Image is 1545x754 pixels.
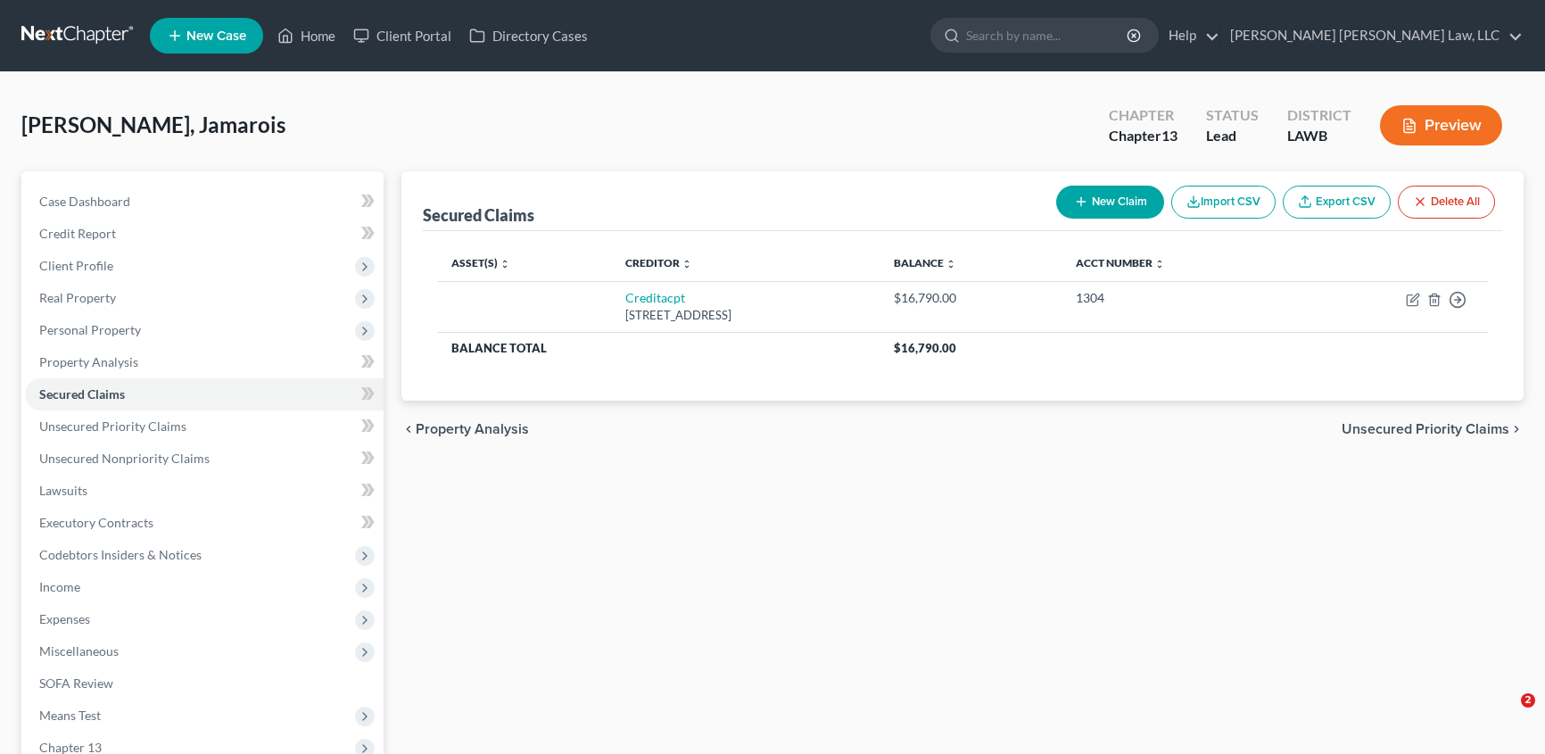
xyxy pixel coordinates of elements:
[39,290,116,305] span: Real Property
[21,112,285,137] span: [PERSON_NAME], Jamarois
[39,547,202,562] span: Codebtors Insiders & Notices
[416,422,529,436] span: Property Analysis
[1287,126,1351,146] div: LAWB
[39,354,138,369] span: Property Analysis
[437,332,880,364] th: Balance Total
[25,667,384,700] a: SOFA Review
[25,186,384,218] a: Case Dashboard
[894,256,956,269] a: Balance unfold_more
[1171,186,1276,219] button: Import CSV
[39,483,87,498] span: Lawsuits
[39,322,141,337] span: Personal Property
[39,451,210,466] span: Unsecured Nonpriority Claims
[460,20,597,52] a: Directory Cases
[39,579,80,594] span: Income
[39,611,90,626] span: Expenses
[1521,693,1535,708] span: 2
[39,515,153,530] span: Executory Contracts
[39,386,125,402] span: Secured Claims
[946,259,956,269] i: unfold_more
[1484,693,1527,736] iframe: Intercom live chat
[39,675,113,691] span: SOFA Review
[1154,259,1165,269] i: unfold_more
[1342,422,1509,436] span: Unsecured Priority Claims
[25,346,384,378] a: Property Analysis
[25,218,384,250] a: Credit Report
[401,422,416,436] i: chevron_left
[39,708,101,723] span: Means Test
[25,443,384,475] a: Unsecured Nonpriority Claims
[25,475,384,507] a: Lawsuits
[1161,127,1177,144] span: 13
[451,256,510,269] a: Asset(s) unfold_more
[1076,289,1282,307] div: 1304
[1109,126,1177,146] div: Chapter
[1109,105,1177,126] div: Chapter
[1076,256,1165,269] a: Acct Number unfold_more
[894,341,956,355] span: $16,790.00
[1283,186,1391,219] a: Export CSV
[25,378,384,410] a: Secured Claims
[344,20,460,52] a: Client Portal
[1206,105,1259,126] div: Status
[1221,20,1523,52] a: [PERSON_NAME] [PERSON_NAME] Law, LLC
[39,258,113,273] span: Client Profile
[1342,422,1524,436] button: Unsecured Priority Claims chevron_right
[1206,126,1259,146] div: Lead
[39,194,130,209] span: Case Dashboard
[186,29,246,43] span: New Case
[1287,105,1351,126] div: District
[39,418,186,434] span: Unsecured Priority Claims
[966,19,1129,52] input: Search by name...
[1380,105,1502,145] button: Preview
[1160,20,1219,52] a: Help
[269,20,344,52] a: Home
[401,422,529,436] button: chevron_left Property Analysis
[625,307,865,324] div: [STREET_ADDRESS]
[25,507,384,539] a: Executory Contracts
[1398,186,1495,219] button: Delete All
[625,290,685,305] a: Creditacpt
[682,259,692,269] i: unfold_more
[894,289,1046,307] div: $16,790.00
[25,410,384,443] a: Unsecured Priority Claims
[39,643,119,659] span: Miscellaneous
[423,204,534,226] div: Secured Claims
[1056,186,1164,219] button: New Claim
[39,226,116,241] span: Credit Report
[625,256,692,269] a: Creditor unfold_more
[1509,422,1524,436] i: chevron_right
[500,259,510,269] i: unfold_more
